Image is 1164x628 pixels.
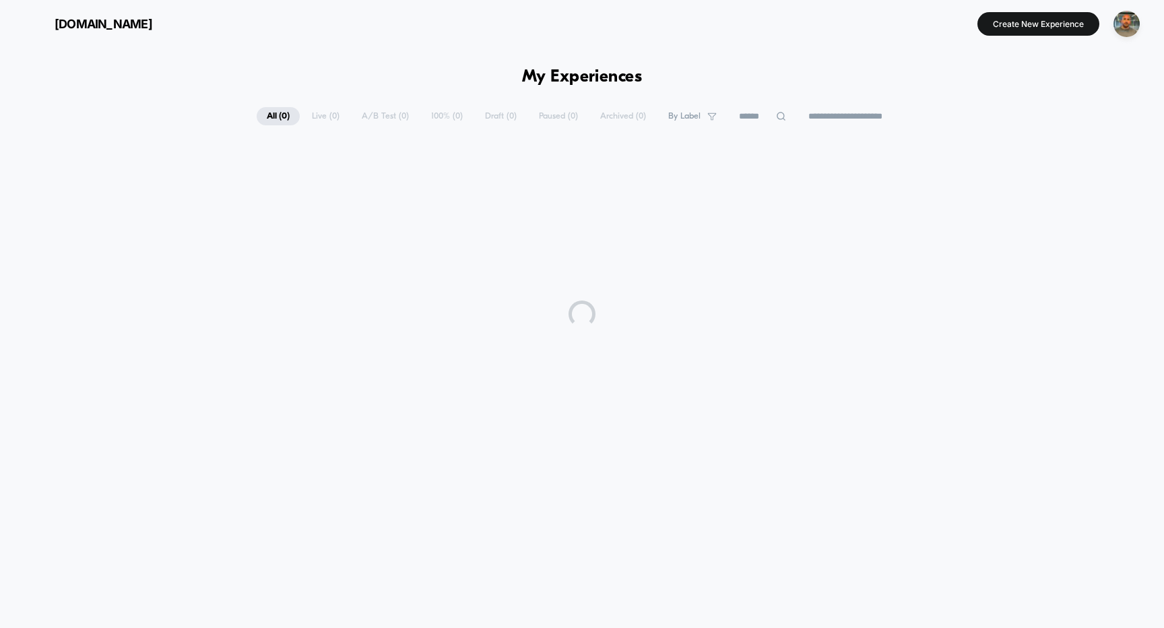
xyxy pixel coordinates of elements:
span: By Label [668,111,701,121]
span: All ( 0 ) [257,107,300,125]
img: ppic [1113,11,1140,37]
button: Create New Experience [977,12,1099,36]
button: ppic [1109,10,1144,38]
button: [DOMAIN_NAME] [20,13,156,34]
span: [DOMAIN_NAME] [55,17,152,31]
h1: My Experiences [522,67,643,87]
